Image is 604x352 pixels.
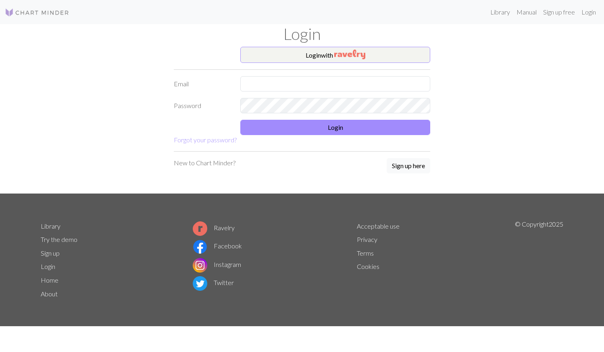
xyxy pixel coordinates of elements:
a: Privacy [357,235,377,243]
button: Loginwith [240,47,430,63]
a: About [41,290,58,298]
label: Email [169,76,235,92]
a: Acceptable use [357,222,400,230]
a: Login [41,262,55,270]
a: Facebook [193,242,242,250]
a: Library [41,222,60,230]
h1: Login [36,24,568,44]
a: Terms [357,249,374,257]
a: Instagram [193,260,241,268]
a: Manual [513,4,540,20]
img: Twitter logo [193,276,207,291]
p: © Copyright 2025 [515,219,563,301]
img: Ravelry [334,50,365,59]
img: Instagram logo [193,258,207,273]
button: Sign up here [387,158,430,173]
a: Sign up [41,249,60,257]
p: New to Chart Minder? [174,158,235,168]
a: Login [578,4,599,20]
a: Cookies [357,262,379,270]
a: Twitter [193,279,234,286]
a: Home [41,276,58,284]
a: Sign up free [540,4,578,20]
a: Ravelry [193,224,235,231]
a: Try the demo [41,235,77,243]
img: Facebook logo [193,240,207,254]
button: Login [240,120,430,135]
img: Logo [5,8,69,17]
a: Forgot your password? [174,136,237,144]
label: Password [169,98,235,113]
a: Library [487,4,513,20]
img: Ravelry logo [193,221,207,236]
a: Sign up here [387,158,430,174]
